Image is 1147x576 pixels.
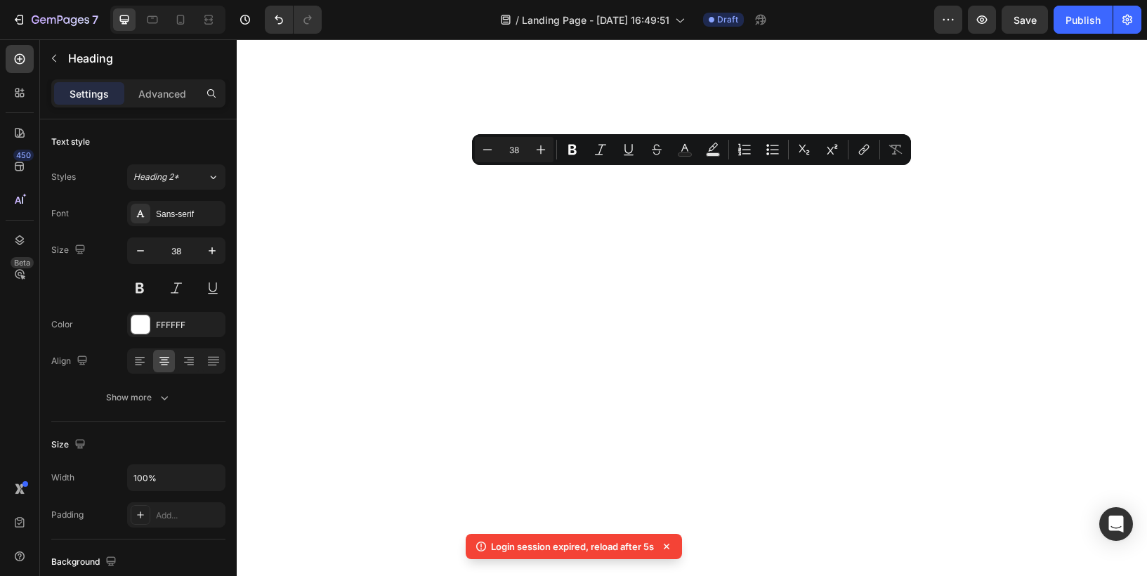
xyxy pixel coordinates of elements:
[92,11,98,28] p: 7
[156,319,222,332] div: FFFFFF
[51,318,73,331] div: Color
[11,257,34,268] div: Beta
[133,171,179,183] span: Heading 2*
[51,136,90,148] div: Text style
[51,207,69,220] div: Font
[51,171,76,183] div: Styles
[1002,6,1048,34] button: Save
[717,13,738,26] span: Draft
[1099,507,1133,541] div: Open Intercom Messenger
[522,13,669,27] span: Landing Page - [DATE] 16:49:51
[6,6,105,34] button: 7
[156,208,222,221] div: Sans-serif
[51,352,91,371] div: Align
[51,471,74,484] div: Width
[1014,14,1037,26] span: Save
[516,13,519,27] span: /
[1066,13,1101,27] div: Publish
[70,86,109,101] p: Settings
[128,465,225,490] input: Auto
[1054,6,1113,34] button: Publish
[265,6,322,34] div: Undo/Redo
[491,539,654,554] p: Login session expired, reload after 5s
[13,150,34,161] div: 450
[472,134,911,165] div: Editor contextual toolbar
[51,385,225,410] button: Show more
[127,164,225,190] button: Heading 2*
[68,50,220,67] p: Heading
[51,553,119,572] div: Background
[138,86,186,101] p: Advanced
[106,391,171,405] div: Show more
[156,509,222,522] div: Add...
[51,241,89,260] div: Size
[51,509,84,521] div: Padding
[51,436,89,454] div: Size
[237,39,1147,576] iframe: Design area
